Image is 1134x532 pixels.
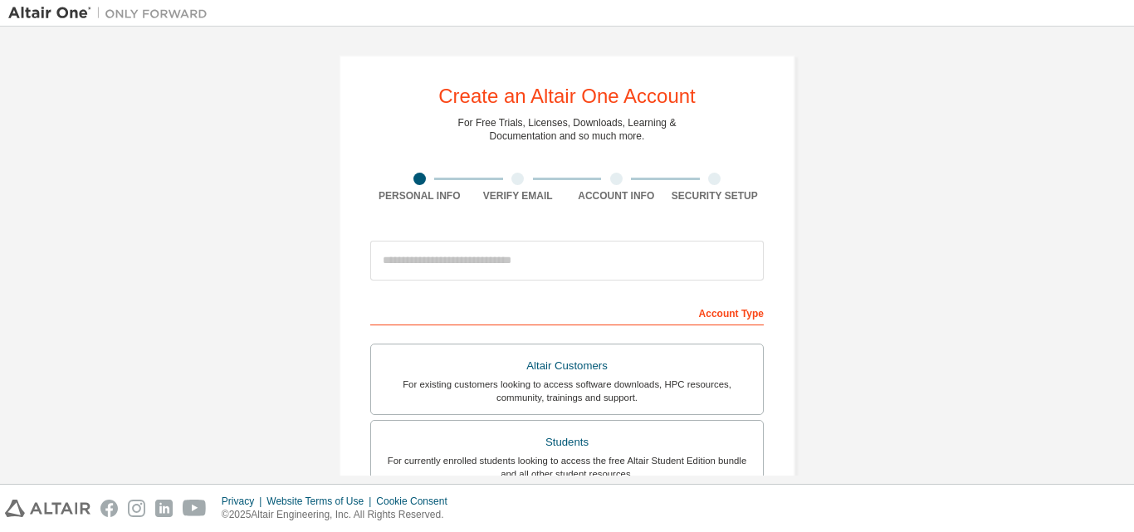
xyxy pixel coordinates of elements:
div: For existing customers looking to access software downloads, HPC resources, community, trainings ... [381,378,753,404]
div: For currently enrolled students looking to access the free Altair Student Edition bundle and all ... [381,454,753,481]
div: Students [381,431,753,454]
img: facebook.svg [100,500,118,517]
div: Altair Customers [381,354,753,378]
img: Altair One [8,5,216,22]
img: linkedin.svg [155,500,173,517]
p: © 2025 Altair Engineering, Inc. All Rights Reserved. [222,508,457,522]
div: Account Info [567,189,666,203]
div: Security Setup [666,189,765,203]
div: Verify Email [469,189,568,203]
div: Account Type [370,299,764,325]
div: Website Terms of Use [266,495,376,508]
img: instagram.svg [128,500,145,517]
div: Cookie Consent [376,495,457,508]
img: youtube.svg [183,500,207,517]
img: altair_logo.svg [5,500,90,517]
div: Privacy [222,495,266,508]
div: Create an Altair One Account [438,86,696,106]
div: Personal Info [370,189,469,203]
div: For Free Trials, Licenses, Downloads, Learning & Documentation and so much more. [458,116,677,143]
